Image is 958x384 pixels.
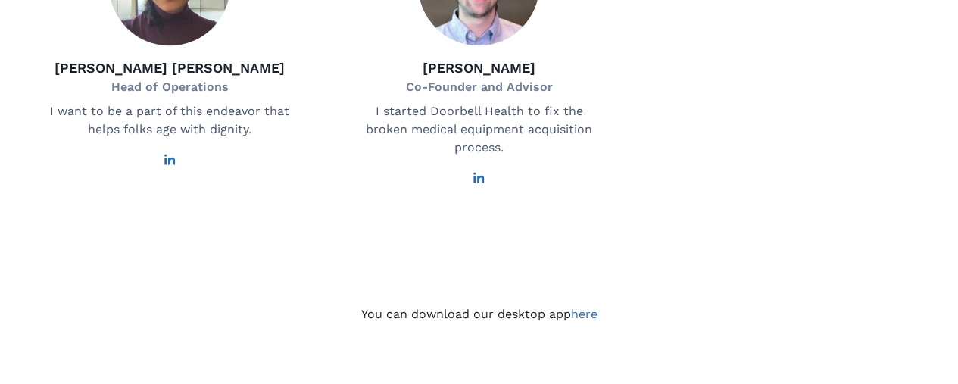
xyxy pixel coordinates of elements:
[405,78,552,96] p: Co-Founder and Advisor
[571,307,598,321] a: here
[357,102,600,157] p: I started Doorbell Health to fix the broken medical equipment acquisition process.
[405,58,552,78] p: [PERSON_NAME]
[55,78,285,96] p: Head of Operations
[55,58,285,78] p: [PERSON_NAME] [PERSON_NAME]
[24,305,934,323] div: You can download our desktop app
[48,102,291,139] p: I want to be a part of this endeavor that helps folks age with dignity.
